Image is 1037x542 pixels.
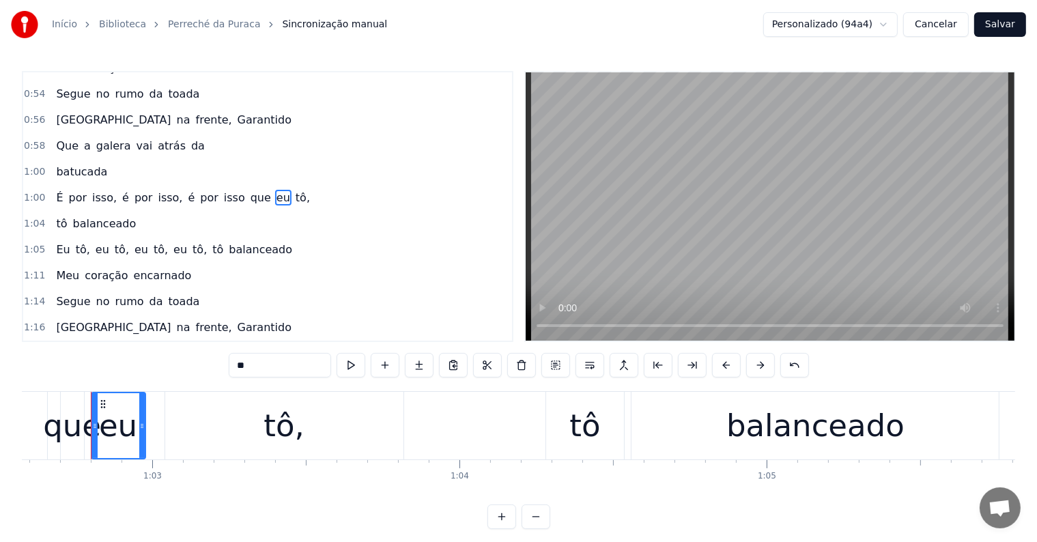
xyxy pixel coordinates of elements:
span: tô, [74,242,91,257]
div: Bate-papo aberto [980,487,1021,528]
span: Garantido [236,112,293,128]
span: é [121,190,130,205]
span: tô, [152,242,169,257]
span: [GEOGRAPHIC_DATA] [55,319,172,335]
div: balanceado [726,403,905,449]
span: eu [94,242,111,257]
span: 0:56 [24,113,45,127]
div: 1:03 [143,471,162,482]
span: toada [167,86,201,102]
span: por [68,190,89,205]
span: rumo [114,294,145,309]
span: da [190,138,206,154]
span: tô [55,216,68,231]
span: 1:04 [24,217,45,231]
span: na [175,319,192,335]
span: Segue [55,294,91,309]
span: eu [133,242,150,257]
span: tô [211,242,225,257]
div: tô, [264,403,304,449]
span: no [95,86,111,102]
span: 1:05 [24,243,45,257]
div: tô [569,403,600,449]
span: 1:00 [24,165,45,179]
button: Cancelar [903,12,969,37]
span: 1:00 [24,191,45,205]
span: tô, [191,242,208,257]
span: rumo [114,86,145,102]
span: toada [167,294,201,309]
span: Que [55,138,80,154]
span: Sincronização manual [283,18,388,31]
span: [GEOGRAPHIC_DATA] [55,112,172,128]
span: no [95,294,111,309]
a: Início [52,18,77,31]
a: Biblioteca [99,18,146,31]
span: a [83,138,92,154]
span: É [55,190,64,205]
span: da [148,86,165,102]
span: batucada [55,164,109,180]
div: 1:04 [451,471,469,482]
span: Segue [55,86,91,102]
span: 0:54 [24,87,45,101]
span: isso, [91,190,118,205]
span: isso [223,190,246,205]
span: tô, [113,242,130,257]
span: eu [275,190,292,205]
span: 1:14 [24,295,45,309]
div: que [43,403,101,449]
span: galera [95,138,132,154]
span: tô, [294,190,311,205]
span: na [175,112,192,128]
span: da [148,294,165,309]
span: é [186,190,196,205]
button: Salvar [974,12,1026,37]
span: Eu [55,242,71,257]
span: vai [134,138,154,154]
span: Garantido [236,319,293,335]
span: frente, [195,319,233,335]
span: encarnado [132,268,193,283]
div: 1:05 [758,471,776,482]
span: eu [172,242,188,257]
span: 1:16 [24,321,45,334]
span: coração [83,268,129,283]
div: eu [99,403,137,449]
span: por [133,190,154,205]
span: Meu [55,268,81,283]
span: por [199,190,220,205]
nav: breadcrumb [52,18,387,31]
span: 1:11 [24,269,45,283]
span: frente, [195,112,233,128]
span: atrás [156,138,187,154]
span: que [249,190,272,205]
span: isso, [156,190,184,205]
span: balanceado [72,216,138,231]
span: balanceado [227,242,294,257]
img: youka [11,11,38,38]
a: Perreché da Puraca [168,18,260,31]
span: 0:58 [24,139,45,153]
